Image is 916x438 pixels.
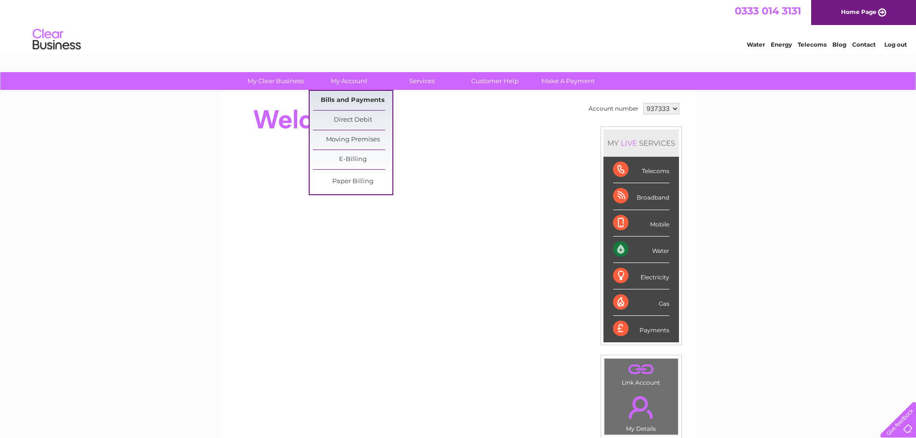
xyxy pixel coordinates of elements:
[607,390,676,424] a: .
[313,150,392,169] a: E-Billing
[852,41,876,48] a: Contact
[236,72,315,90] a: My Clear Business
[884,41,907,48] a: Log out
[747,41,765,48] a: Water
[313,91,392,110] a: Bills and Payments
[613,157,669,183] div: Telecoms
[586,100,641,117] td: Account number
[607,361,676,378] a: .
[309,72,389,90] a: My Account
[619,138,639,148] div: LIVE
[613,237,669,263] div: Water
[313,172,392,191] a: Paper Billing
[613,289,669,316] div: Gas
[613,210,669,237] div: Mobile
[613,263,669,289] div: Electricity
[735,5,801,17] a: 0333 014 3131
[313,130,392,150] a: Moving Premises
[604,358,678,388] td: Link Account
[771,41,792,48] a: Energy
[382,72,462,90] a: Services
[604,388,678,435] td: My Details
[528,72,608,90] a: Make A Payment
[613,316,669,342] div: Payments
[798,41,827,48] a: Telecoms
[832,41,846,48] a: Blog
[313,111,392,130] a: Direct Debit
[32,25,81,54] img: logo.png
[231,5,686,47] div: Clear Business is a trading name of Verastar Limited (registered in [GEOGRAPHIC_DATA] No. 3667643...
[455,72,535,90] a: Customer Help
[613,183,669,210] div: Broadband
[603,129,679,157] div: MY SERVICES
